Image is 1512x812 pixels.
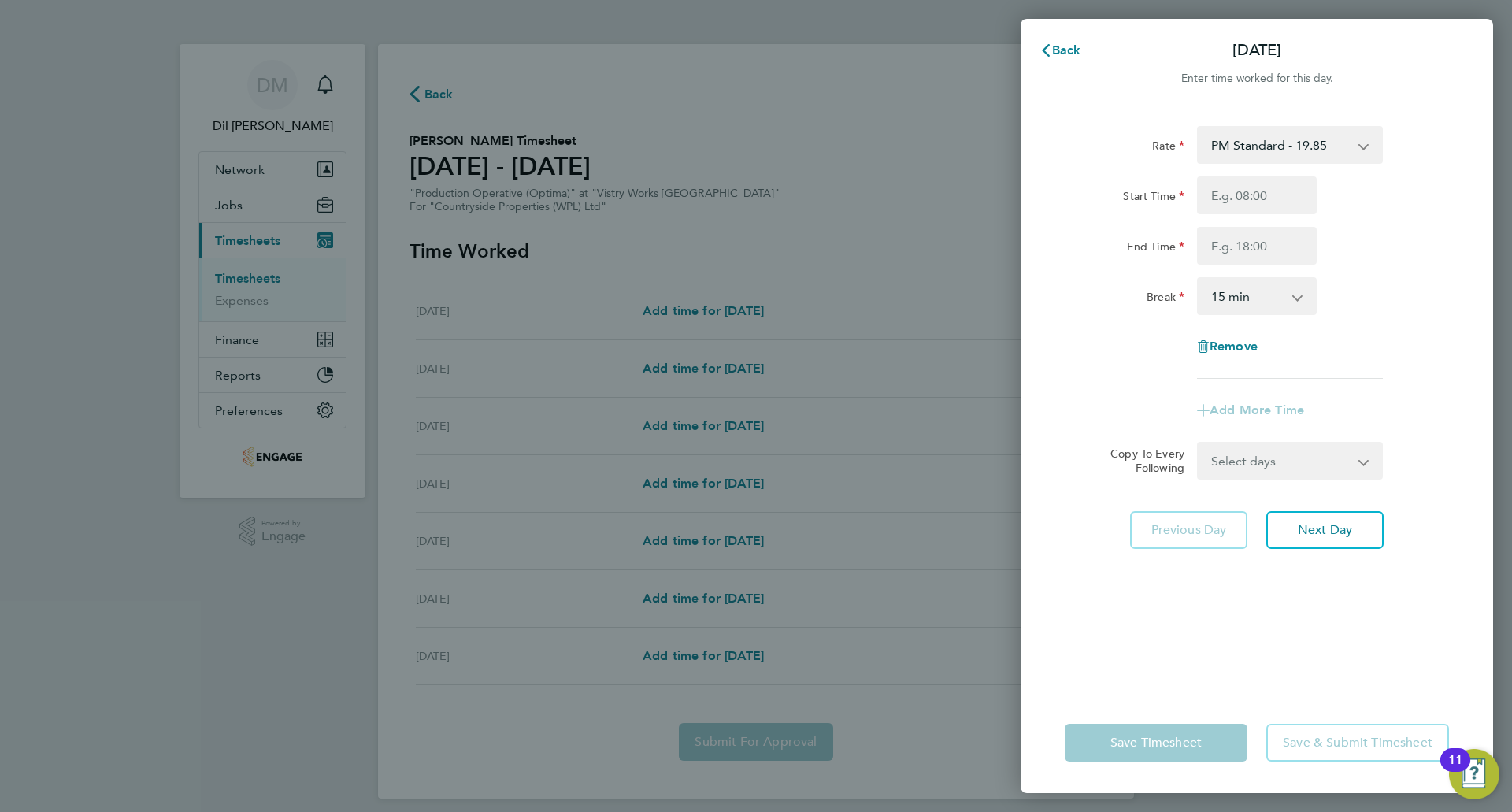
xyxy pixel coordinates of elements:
input: E.g. 08:00 [1197,176,1317,214]
div: 11 [1448,760,1462,780]
span: Next Day [1298,522,1352,538]
button: Remove [1197,340,1258,353]
div: Enter time worked for this day. [1021,69,1493,88]
label: Start Time [1123,189,1184,208]
button: Open Resource Center, 11 new notifications [1449,749,1499,799]
label: Break [1147,290,1184,309]
button: Back [1024,35,1097,66]
p: [DATE] [1232,39,1281,61]
label: Rate [1152,139,1184,158]
span: Back [1052,43,1081,57]
input: E.g. 18:00 [1197,227,1317,265]
span: Remove [1210,339,1258,354]
label: Copy To Every Following [1098,447,1184,475]
button: Next Day [1266,511,1384,549]
label: End Time [1127,239,1184,258]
